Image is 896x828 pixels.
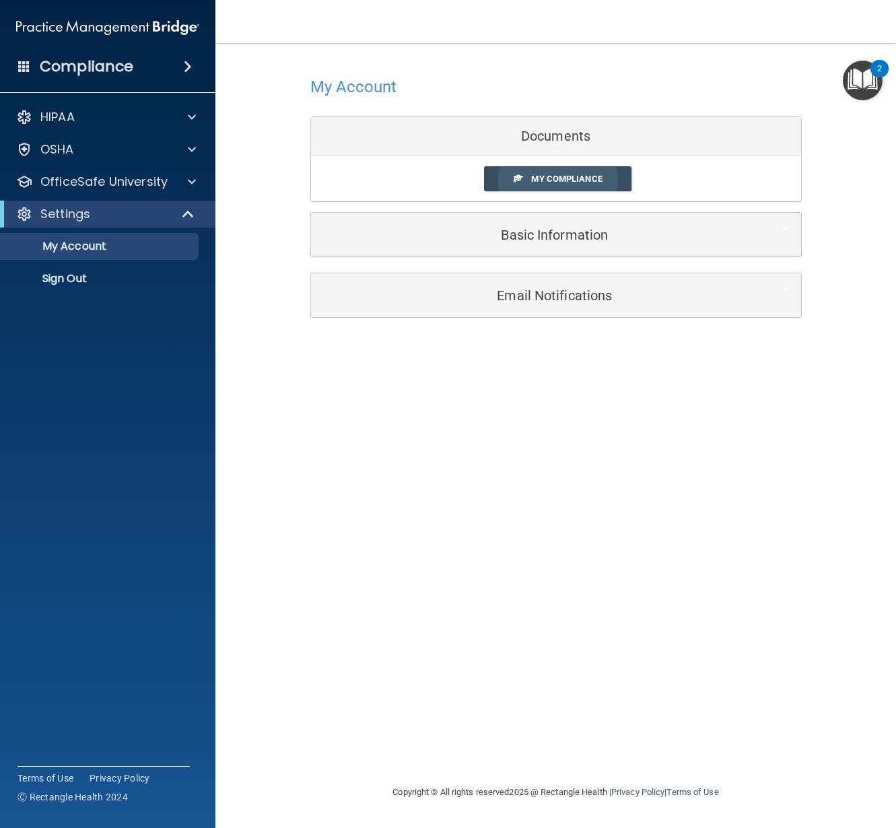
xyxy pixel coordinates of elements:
button: Open Resource Center, 2 new notifications [843,61,883,100]
h4: My Account [310,78,397,96]
a: HIPAA [16,109,196,125]
a: Terms of Use [18,771,73,785]
iframe: Drift Widget Chat Controller [829,735,880,786]
a: Settings [16,206,195,222]
h5: Basic Information [321,228,750,242]
p: My Account [9,240,193,253]
p: HIPAA [40,109,75,125]
h4: Compliance [40,57,133,76]
p: Settings [40,206,90,222]
div: 2 [877,69,882,86]
img: PMB logo [16,14,199,41]
p: OfficeSafe University [40,174,168,190]
a: OfficeSafe University [16,174,196,190]
p: OSHA [40,141,74,158]
span: Ⓒ Rectangle Health 2024 [18,790,128,804]
h5: Email Notifications [321,288,750,303]
a: Basic Information [321,219,791,250]
a: OSHA [16,141,196,158]
span: My Compliance [531,174,602,184]
a: Privacy Policy [611,787,664,797]
div: Copyright © All rights reserved 2025 @ Rectangle Health | | [310,771,802,814]
a: Email Notifications [321,280,791,310]
a: Privacy Policy [90,771,150,785]
a: Terms of Use [666,787,718,797]
p: Sign Out [9,272,193,285]
div: Documents [311,117,801,156]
